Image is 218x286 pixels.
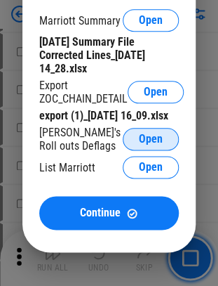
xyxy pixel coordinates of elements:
[123,9,179,32] button: Open
[39,14,121,27] div: Marriott Summary
[39,35,179,75] div: [DATE] Summary File Corrected Lines_[DATE] 14_28.xlsx
[144,86,168,98] span: Open
[39,109,179,122] div: export (1)_[DATE] 16_09.xlsx
[123,156,179,178] button: Open
[139,162,163,173] span: Open
[128,81,184,103] button: Open
[139,15,163,26] span: Open
[123,128,179,150] button: Open
[80,207,121,219] span: Continue
[39,196,179,230] button: ContinueContinue
[139,134,163,145] span: Open
[39,126,123,152] div: [PERSON_NAME]'s Roll outs Deflags
[39,161,95,174] div: List Marriott
[126,207,138,219] img: Continue
[39,79,128,105] div: Export ZOC_CHAIN_DETAIL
